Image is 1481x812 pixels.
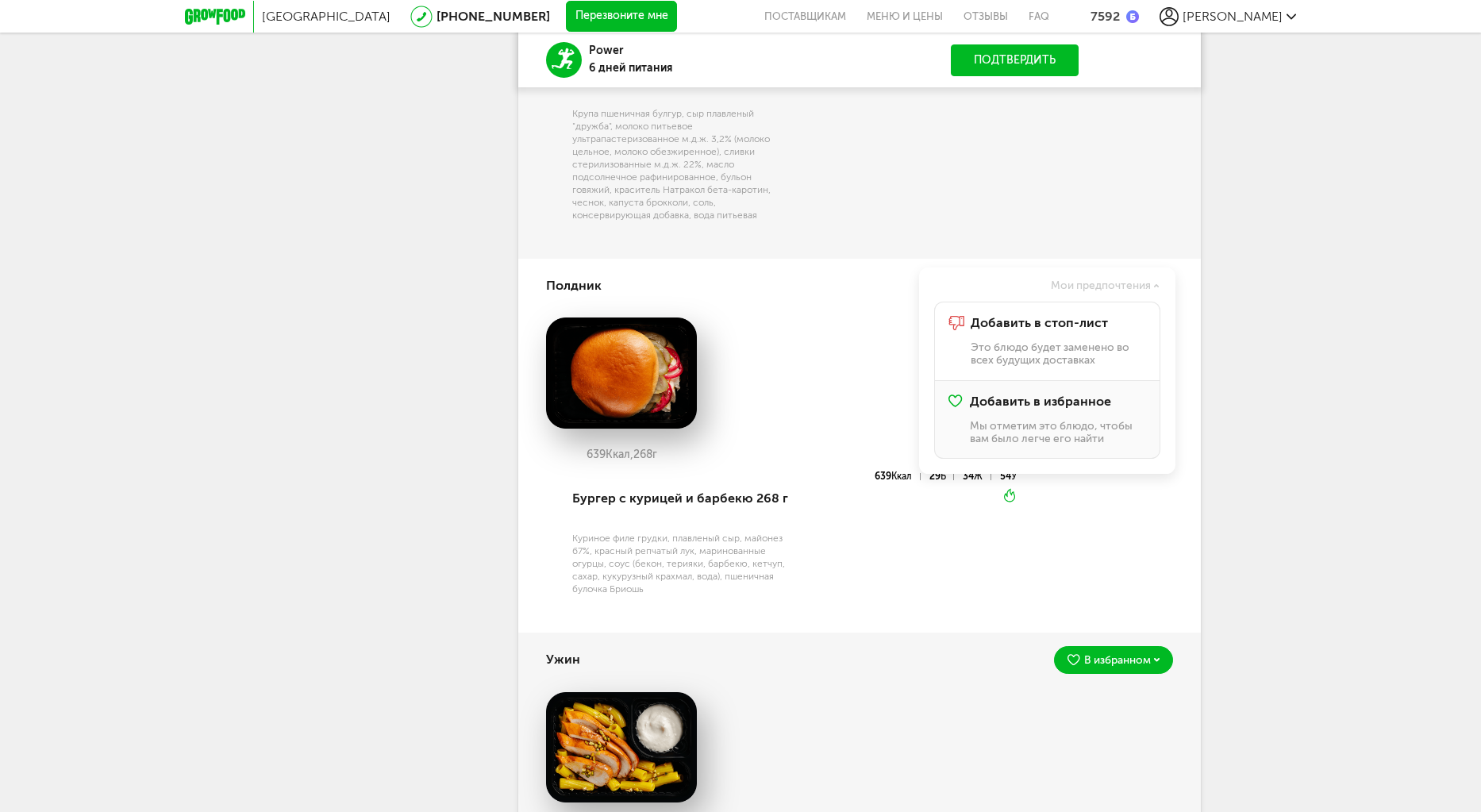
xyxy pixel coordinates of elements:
[572,107,792,221] div: Крупа пшеничная булгур, сыр плавленый "дружба", молоко питьевое ультрапастеризованное м.д.ж. 3,2%...
[974,471,983,482] span: Ж
[929,473,954,480] div: 29
[262,9,390,24] span: [GEOGRAPHIC_DATA]
[1011,471,1017,482] span: У
[1000,473,1017,480] div: 54
[1091,9,1120,24] div: 7592
[971,341,1146,366] p: Это блюдо будет заменено во всех будущих доставках
[652,448,657,461] span: г
[1051,280,1151,291] span: Мои предпочтения
[546,645,580,675] h4: Ужин
[891,471,912,482] span: Ккал
[589,60,672,77] p: 6 дней питания
[572,471,792,525] div: Бургер с курицей и барбекю 268 г
[941,471,946,482] span: Б
[589,42,672,60] h3: Power
[566,1,677,33] button: Перезвоните мне
[970,420,1146,444] p: Мы отметим это блюдо, чтобы вам было легче его найти
[951,44,1079,76] button: Подтвердить
[546,317,697,429] img: big_9etaoOnag9WVykqk.png
[1183,9,1283,24] span: [PERSON_NAME]
[1126,10,1139,23] img: bonus_b.cdccf46.png
[963,473,991,480] div: 34
[437,9,550,24] a: [PHONE_NUMBER]
[875,473,920,480] div: 639
[546,448,697,461] div: 639 268
[546,692,697,803] img: big_GR9uAnlXV1NwUdsy.png
[970,394,1111,409] span: Добавить в избранное
[572,532,792,595] div: Куриное филе грудки, плавленый сыр, майонез 67%, красный репчатый лук, маринованные огурцы, соус ...
[971,316,1108,330] span: Добавить в стоп-лист
[606,448,633,461] span: Ккал,
[1084,655,1151,666] span: В избранном
[546,271,602,301] h4: Полдник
